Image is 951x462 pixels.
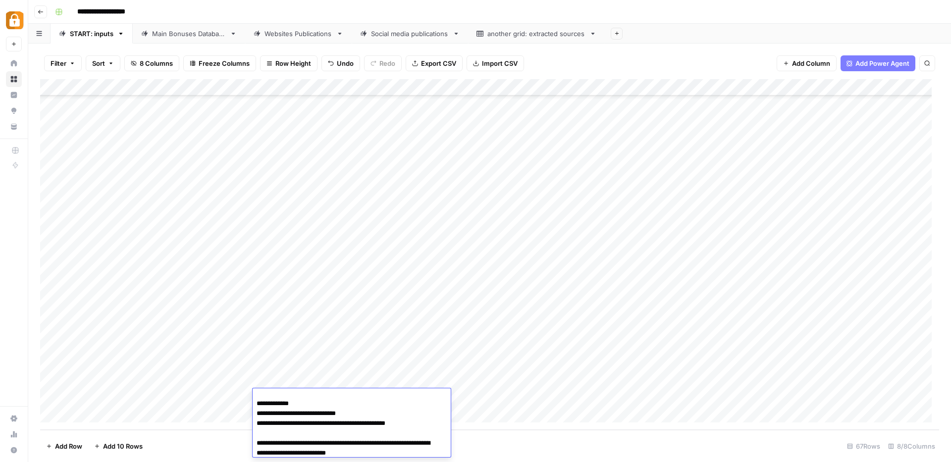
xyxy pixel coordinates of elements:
[6,8,22,33] button: Workspace: Adzz
[51,24,133,44] a: START: inputs
[855,58,909,68] span: Add Power Agent
[421,58,456,68] span: Export CSV
[70,29,113,39] div: START: inputs
[133,24,245,44] a: Main Bonuses Database
[86,55,120,71] button: Sort
[103,441,143,451] span: Add 10 Rows
[482,58,518,68] span: Import CSV
[264,29,332,39] div: Websites Publications
[843,438,884,454] div: 67 Rows
[364,55,402,71] button: Redo
[6,119,22,135] a: Your Data
[6,426,22,442] a: Usage
[777,55,837,71] button: Add Column
[6,55,22,71] a: Home
[6,87,22,103] a: Insights
[245,24,352,44] a: Websites Publications
[841,55,915,71] button: Add Power Agent
[6,11,24,29] img: Adzz Logo
[124,55,179,71] button: 8 Columns
[88,438,149,454] button: Add 10 Rows
[352,24,468,44] a: Social media publications
[55,441,82,451] span: Add Row
[140,58,173,68] span: 8 Columns
[51,58,66,68] span: Filter
[379,58,395,68] span: Redo
[183,55,256,71] button: Freeze Columns
[487,29,585,39] div: another grid: extracted sources
[152,29,226,39] div: Main Bonuses Database
[371,29,449,39] div: Social media publications
[6,103,22,119] a: Opportunities
[884,438,939,454] div: 8/8 Columns
[260,55,317,71] button: Row Height
[275,58,311,68] span: Row Height
[92,58,105,68] span: Sort
[337,58,354,68] span: Undo
[321,55,360,71] button: Undo
[199,58,250,68] span: Freeze Columns
[6,71,22,87] a: Browse
[6,411,22,426] a: Settings
[6,442,22,458] button: Help + Support
[44,55,82,71] button: Filter
[792,58,830,68] span: Add Column
[406,55,463,71] button: Export CSV
[467,55,524,71] button: Import CSV
[40,438,88,454] button: Add Row
[468,24,605,44] a: another grid: extracted sources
